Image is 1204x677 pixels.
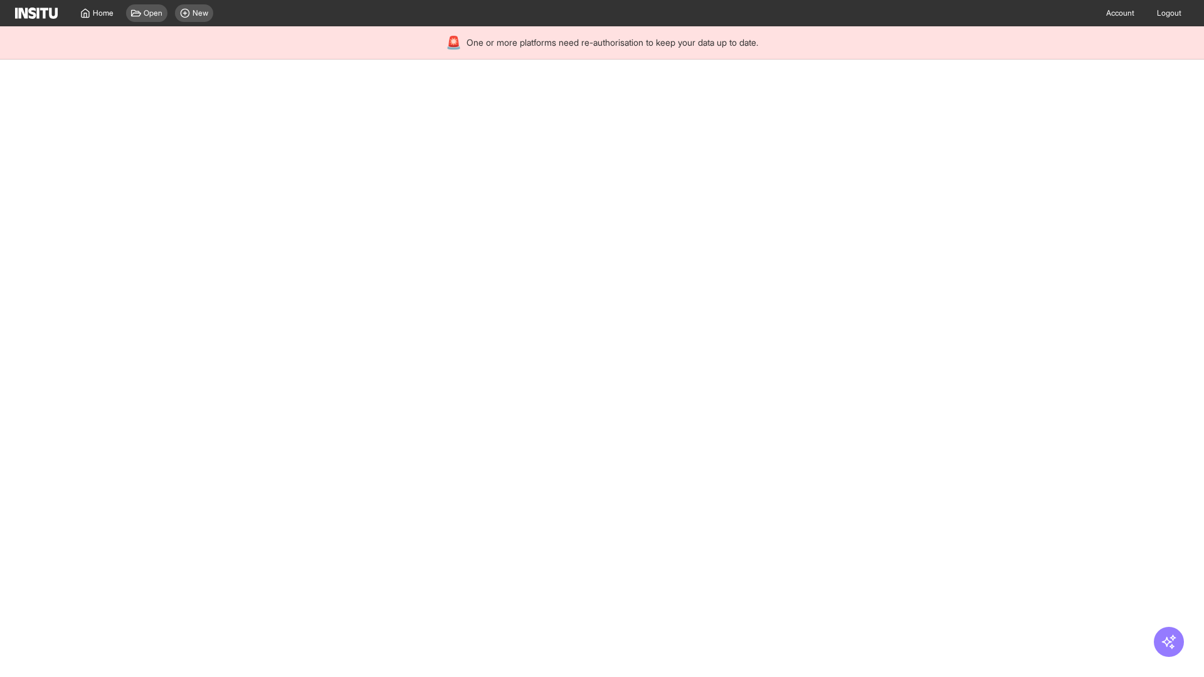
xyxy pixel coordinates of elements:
[446,34,462,51] div: 🚨
[93,8,114,18] span: Home
[467,36,758,49] span: One or more platforms need re-authorisation to keep your data up to date.
[144,8,162,18] span: Open
[193,8,208,18] span: New
[15,8,58,19] img: Logo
